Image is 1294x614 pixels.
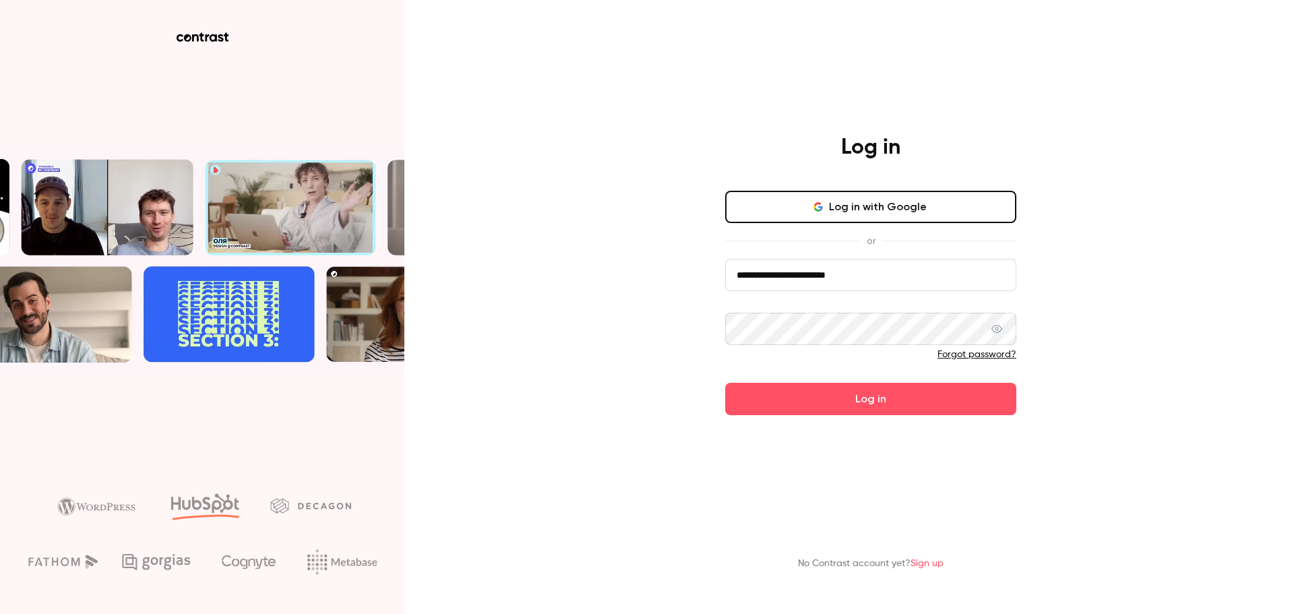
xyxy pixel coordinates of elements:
[798,557,944,571] p: No Contrast account yet?
[911,559,944,568] a: Sign up
[725,383,1016,415] button: Log in
[841,134,900,161] h4: Log in
[937,350,1016,359] a: Forgot password?
[270,498,351,513] img: decagon
[860,234,882,248] span: or
[725,191,1016,223] button: Log in with Google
